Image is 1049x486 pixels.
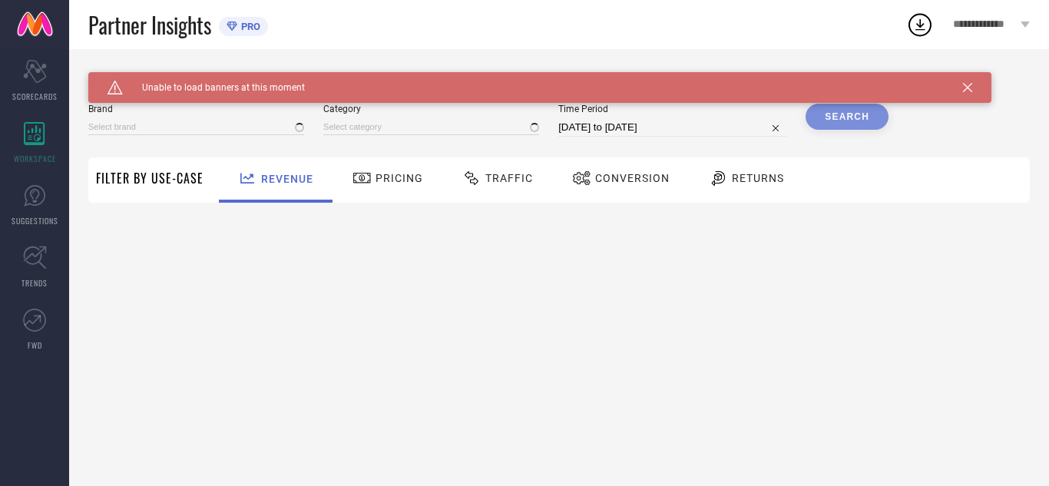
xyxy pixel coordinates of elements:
span: Pricing [376,172,423,184]
span: WORKSPACE [14,153,56,164]
span: Brand [88,104,304,114]
input: Select time period [558,118,786,137]
span: TRENDS [22,277,48,289]
span: PRO [237,21,260,32]
span: Returns [732,172,784,184]
input: Select brand [88,119,304,135]
span: FWD [28,339,42,351]
span: Traffic [485,172,533,184]
span: SYSTEM WORKSPACE [88,72,195,84]
span: Partner Insights [88,9,211,41]
span: SCORECARDS [12,91,58,102]
span: Revenue [261,173,313,185]
span: Time Period [558,104,786,114]
span: SUGGESTIONS [12,215,58,226]
span: Filter By Use-Case [96,169,204,187]
span: Unable to load banners at this moment [123,82,305,93]
span: Conversion [595,172,670,184]
div: Open download list [906,11,934,38]
span: Category [323,104,539,114]
input: Select category [323,119,539,135]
